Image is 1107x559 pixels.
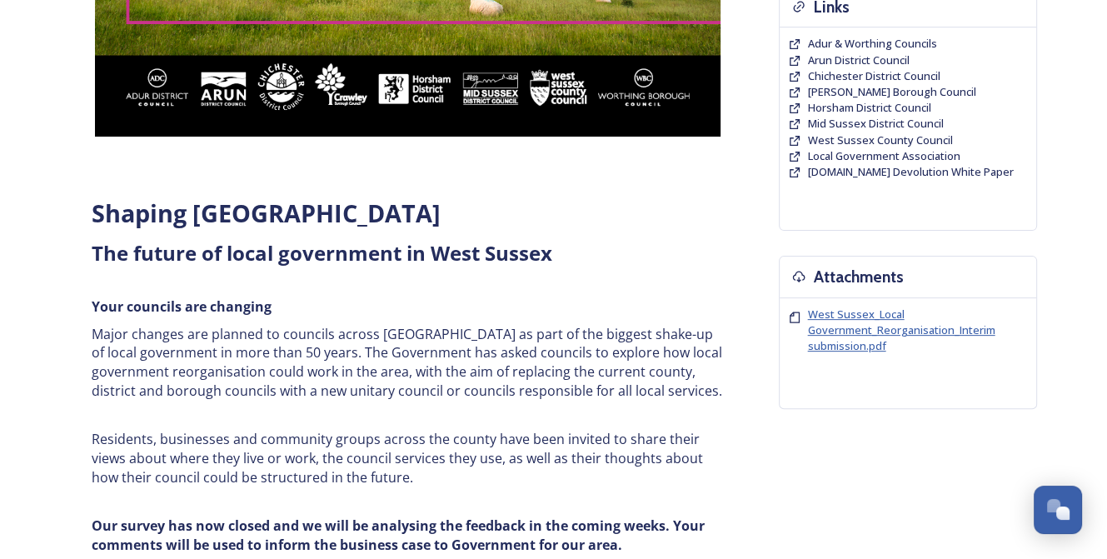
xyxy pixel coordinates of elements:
[814,265,904,289] h3: Attachments
[808,52,910,68] a: Arun District Council
[808,84,976,100] a: [PERSON_NAME] Borough Council
[808,148,960,164] a: Local Government Association
[808,36,937,51] span: Adur & Worthing Councils
[808,132,953,148] a: West Sussex County Council
[808,132,953,147] span: West Sussex County Council
[808,164,1014,179] span: [DOMAIN_NAME] Devolution White Paper
[808,84,976,99] span: [PERSON_NAME] Borough Council
[92,517,708,554] strong: Our survey has now closed and we will be analysing the feedback in the coming weeks. Your comment...
[808,36,937,52] a: Adur & Worthing Councils
[92,239,552,267] strong: The future of local government in West Sussex
[808,307,995,353] span: West Sussex_Local Government_Reorganisation_Interim submission.pdf
[808,100,931,116] a: Horsham District Council
[808,116,944,131] span: Mid Sussex District Council
[92,325,725,401] p: Major changes are planned to councils across [GEOGRAPHIC_DATA] as part of the biggest shake-up of...
[808,164,1014,180] a: [DOMAIN_NAME] Devolution White Paper
[808,68,940,84] a: Chichester District Council
[1034,486,1082,534] button: Open Chat
[808,68,940,83] span: Chichester District Council
[92,197,441,229] strong: Shaping [GEOGRAPHIC_DATA]
[808,116,944,132] a: Mid Sussex District Council
[92,430,725,487] p: Residents, businesses and community groups across the county have been invited to share their vie...
[808,100,931,115] span: Horsham District Council
[808,148,960,163] span: Local Government Association
[92,297,272,316] strong: Your councils are changing
[808,52,910,67] span: Arun District Council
